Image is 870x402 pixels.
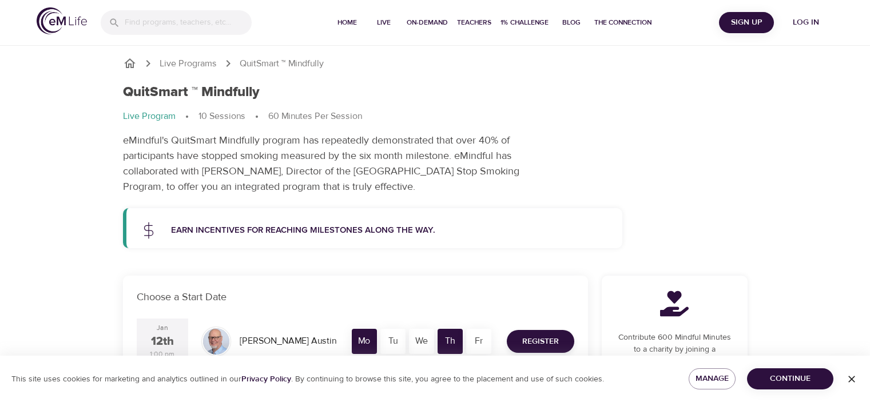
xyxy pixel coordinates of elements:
p: Contribute 600 Mindful Minutes to a charity by joining a community and completing this program. [615,332,734,380]
div: Fr [466,329,491,354]
div: Tu [380,329,406,354]
button: Sign Up [719,12,774,33]
p: Earn incentives for reaching milestones along the way. [171,224,609,237]
p: Live Program [123,110,176,123]
p: QuitSmart ™ Mindfully [240,57,324,70]
span: Sign Up [724,15,769,30]
div: Th [438,329,463,354]
button: Log in [778,12,833,33]
span: 1% Challenge [500,17,549,29]
button: Register [507,330,574,353]
a: Live Programs [160,57,217,70]
span: The Connection [594,17,651,29]
span: Live [370,17,398,29]
div: Jan [157,323,168,333]
span: On-Demand [407,17,448,29]
p: Choose a Start Date [137,289,574,305]
span: Blog [558,17,585,29]
nav: breadcrumb [123,57,748,70]
div: We [409,329,434,354]
button: Manage [689,368,736,389]
span: Manage [698,372,727,386]
span: Teachers [457,17,491,29]
img: logo [37,7,87,34]
nav: breadcrumb [123,110,748,124]
input: Find programs, teachers, etc... [125,10,252,35]
span: Log in [783,15,829,30]
h1: QuitSmart ™ Mindfully [123,84,260,101]
p: eMindful's QuitSmart Mindfully program has repeatedly demonstrated that over 40% of participants ... [123,133,552,194]
button: Continue [747,368,833,389]
a: Privacy Policy [241,374,291,384]
span: Home [333,17,361,29]
span: Continue [756,372,824,386]
span: Register [522,335,559,349]
div: [PERSON_NAME] Austin [235,330,341,352]
p: 60 Minutes Per Session [268,110,362,123]
div: Mo [352,329,377,354]
div: 12th [151,333,174,350]
p: 10 Sessions [198,110,245,123]
div: 1:00 pm [150,349,174,359]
